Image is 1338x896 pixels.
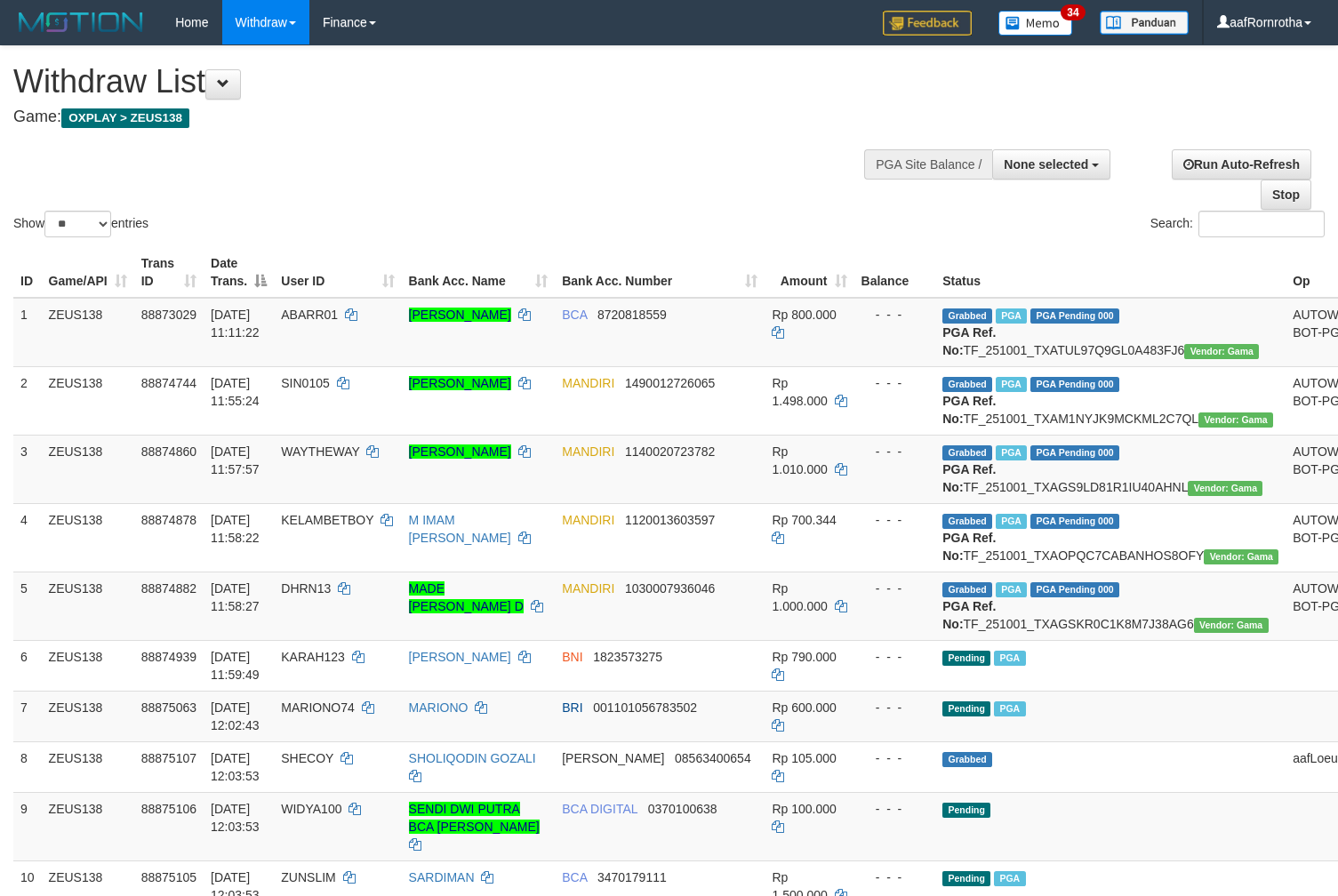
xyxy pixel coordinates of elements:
span: 88875106 [141,802,196,816]
span: PGA Pending [1030,377,1119,392]
span: [DATE] 11:58:27 [211,581,260,613]
a: SARDIMAN [409,870,475,884]
span: MANDIRI [562,376,614,390]
span: BCA DIGITAL [562,802,637,816]
span: Copy 0370100638 to clipboard [648,802,717,816]
img: MOTION_logo.png [13,9,148,36]
span: [DATE] 11:55:24 [211,376,260,408]
span: Copy 001101056783502 to clipboard [593,700,697,715]
span: 88875105 [141,870,196,884]
div: - - - [861,374,929,392]
span: ZUNSLIM [281,870,335,884]
span: [DATE] 12:03:53 [211,751,260,783]
span: 88874939 [141,650,196,664]
span: Marked by aafanarl [994,701,1025,716]
span: Copy 08563400654 to clipboard [675,751,751,765]
span: 88874882 [141,581,196,596]
span: Marked by aafpengsreynich [994,871,1025,886]
a: [PERSON_NAME] [409,650,511,664]
th: Balance [854,247,936,298]
span: Vendor URL: https://trx31.1velocity.biz [1198,412,1273,428]
a: SHOLIQODIN GOZALI [409,751,536,765]
span: Marked by aafsolysreylen [996,377,1027,392]
b: PGA Ref. No: [942,462,996,494]
td: 7 [13,691,42,741]
span: 88874744 [141,376,196,390]
td: ZEUS138 [42,366,134,435]
span: WAYTHEWAY [281,444,359,459]
span: [DATE] 11:11:22 [211,308,260,340]
span: Copy 8720818559 to clipboard [597,308,667,322]
span: 88873029 [141,308,196,322]
span: [DATE] 11:58:22 [211,513,260,545]
span: BNI [562,650,582,664]
td: ZEUS138 [42,572,134,640]
span: MANDIRI [562,513,614,527]
span: KELAMBETBOY [281,513,373,527]
span: Grabbed [942,752,992,767]
b: PGA Ref. No: [942,394,996,426]
span: WIDYA100 [281,802,341,816]
span: [PERSON_NAME] [562,751,664,765]
span: Grabbed [942,377,992,392]
span: Rp 1.498.000 [772,376,827,408]
th: Bank Acc. Number: activate to sort column ascending [555,247,765,298]
div: - - - [861,443,929,460]
img: Button%20Memo.svg [998,11,1073,36]
span: Copy 1030007936046 to clipboard [625,581,715,596]
img: Feedback.jpg [883,11,972,36]
span: PGA Pending [1030,308,1119,324]
td: ZEUS138 [42,640,134,691]
td: 3 [13,435,42,503]
span: Marked by aafnoeunsreypich [996,308,1027,324]
b: PGA Ref. No: [942,325,996,357]
a: Stop [1261,180,1311,210]
span: 88874860 [141,444,196,459]
span: Rp 600.000 [772,700,836,715]
span: KARAH123 [281,650,345,664]
span: None selected [1004,157,1088,172]
span: Marked by aafsolysreylen [996,445,1027,460]
span: MANDIRI [562,581,614,596]
label: Search: [1150,211,1325,237]
span: Copy 1120013603597 to clipboard [625,513,715,527]
td: 5 [13,572,42,640]
span: Vendor URL: https://trx31.1velocity.biz [1184,344,1259,359]
span: Pending [942,701,990,716]
a: M IMAM [PERSON_NAME] [409,513,511,545]
div: - - - [861,699,929,716]
th: Amount: activate to sort column ascending [765,247,853,298]
span: 88874878 [141,513,196,527]
a: [PERSON_NAME] [409,444,511,459]
td: 6 [13,640,42,691]
span: Marked by aafsolysreylen [996,582,1027,597]
div: - - - [861,868,929,886]
a: Run Auto-Refresh [1172,149,1311,180]
span: Vendor URL: https://trx31.1velocity.biz [1188,481,1262,496]
td: ZEUS138 [42,691,134,741]
td: 1 [13,298,42,367]
a: MADE [PERSON_NAME] D [409,581,524,613]
td: ZEUS138 [42,741,134,792]
span: MANDIRI [562,444,614,459]
img: panduan.png [1100,11,1189,35]
td: ZEUS138 [42,792,134,860]
span: Vendor URL: https://trx31.1velocity.biz [1194,618,1269,633]
span: BRI [562,700,582,715]
th: Trans ID: activate to sort column ascending [134,247,204,298]
span: SHECOY [281,751,333,765]
b: PGA Ref. No: [942,599,996,631]
span: Copy 1140020723782 to clipboard [625,444,715,459]
th: Date Trans.: activate to sort column descending [204,247,274,298]
span: Copy 3470179111 to clipboard [597,870,667,884]
span: PGA Pending [1030,514,1119,529]
span: Rp 100.000 [772,802,836,816]
span: Rp 800.000 [772,308,836,322]
span: 88875107 [141,751,196,765]
span: Rp 700.344 [772,513,836,527]
span: DHRN13 [281,581,331,596]
span: BCA [562,870,587,884]
div: - - - [861,580,929,597]
th: ID [13,247,42,298]
td: 8 [13,741,42,792]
